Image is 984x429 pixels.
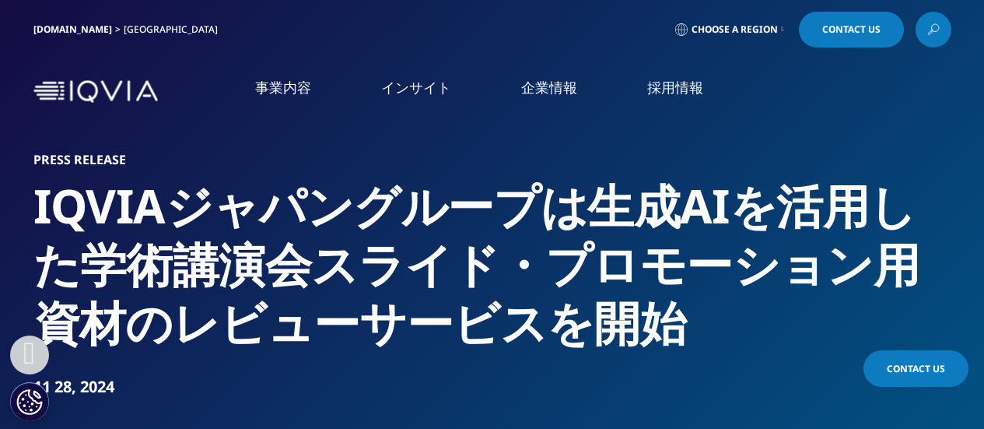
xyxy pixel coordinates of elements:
[381,78,451,97] a: インサイト
[124,23,224,36] div: [GEOGRAPHIC_DATA]
[33,152,951,167] h1: Press Release
[692,23,778,36] span: Choose a Region
[647,78,703,97] a: 採用情報
[33,376,951,398] div: 11 28, 2024
[863,350,968,387] a: Contact Us
[164,55,951,128] nav: Primary
[33,23,112,36] a: [DOMAIN_NAME]
[33,177,951,352] h2: IQVIAジャパングループは生成AIを活用した学術講演会スライド・プロモーション用資材のレビューサービスを開始
[255,78,311,97] a: 事業内容
[887,362,945,375] span: Contact Us
[799,12,904,47] a: Contact Us
[10,382,49,421] button: Cookie 設定
[822,25,881,34] span: Contact Us
[521,78,577,97] a: 企業情報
